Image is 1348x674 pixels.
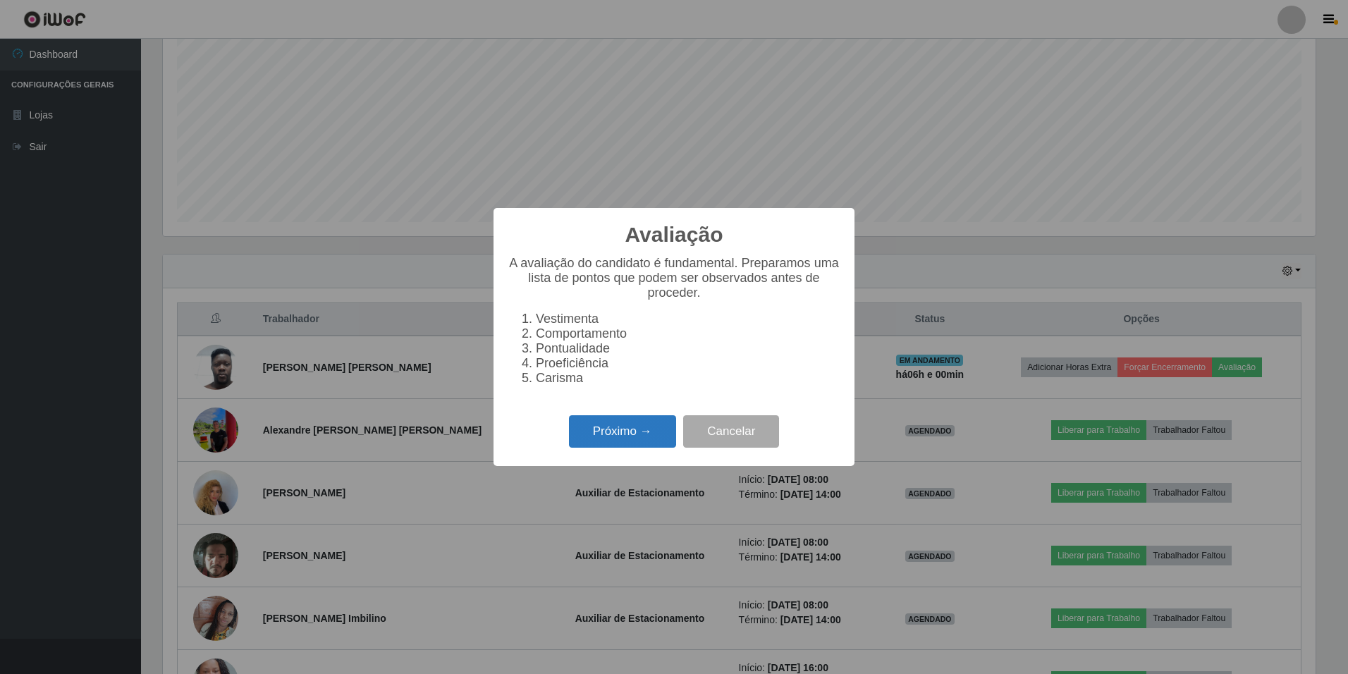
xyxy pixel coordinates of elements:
li: Vestimenta [536,312,840,326]
h2: Avaliação [625,222,723,247]
li: Proeficiência [536,356,840,371]
p: A avaliação do candidato é fundamental. Preparamos uma lista de pontos que podem ser observados a... [508,256,840,300]
button: Próximo → [569,415,676,448]
button: Cancelar [683,415,779,448]
li: Carisma [536,371,840,386]
li: Comportamento [536,326,840,341]
li: Pontualidade [536,341,840,356]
